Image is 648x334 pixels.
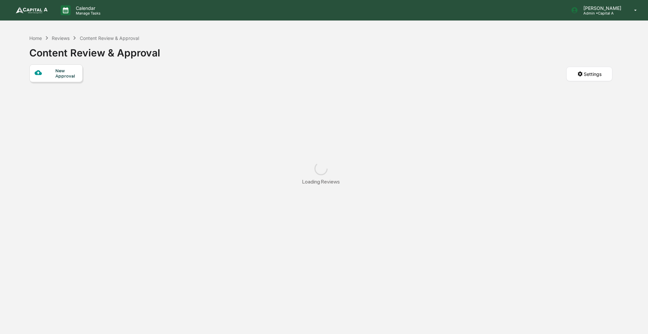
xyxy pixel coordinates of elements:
p: [PERSON_NAME] [578,5,625,11]
div: Loading Reviews [302,179,340,185]
p: Admin • Capital A [578,11,625,16]
img: logo [16,7,47,14]
p: Manage Tasks [71,11,104,16]
div: Content Review & Approval [80,35,139,41]
p: Calendar [71,5,104,11]
div: Reviews [52,35,70,41]
div: Home [29,35,42,41]
div: New Approval [55,68,77,79]
div: Content Review & Approval [29,42,160,59]
button: Settings [566,67,612,81]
